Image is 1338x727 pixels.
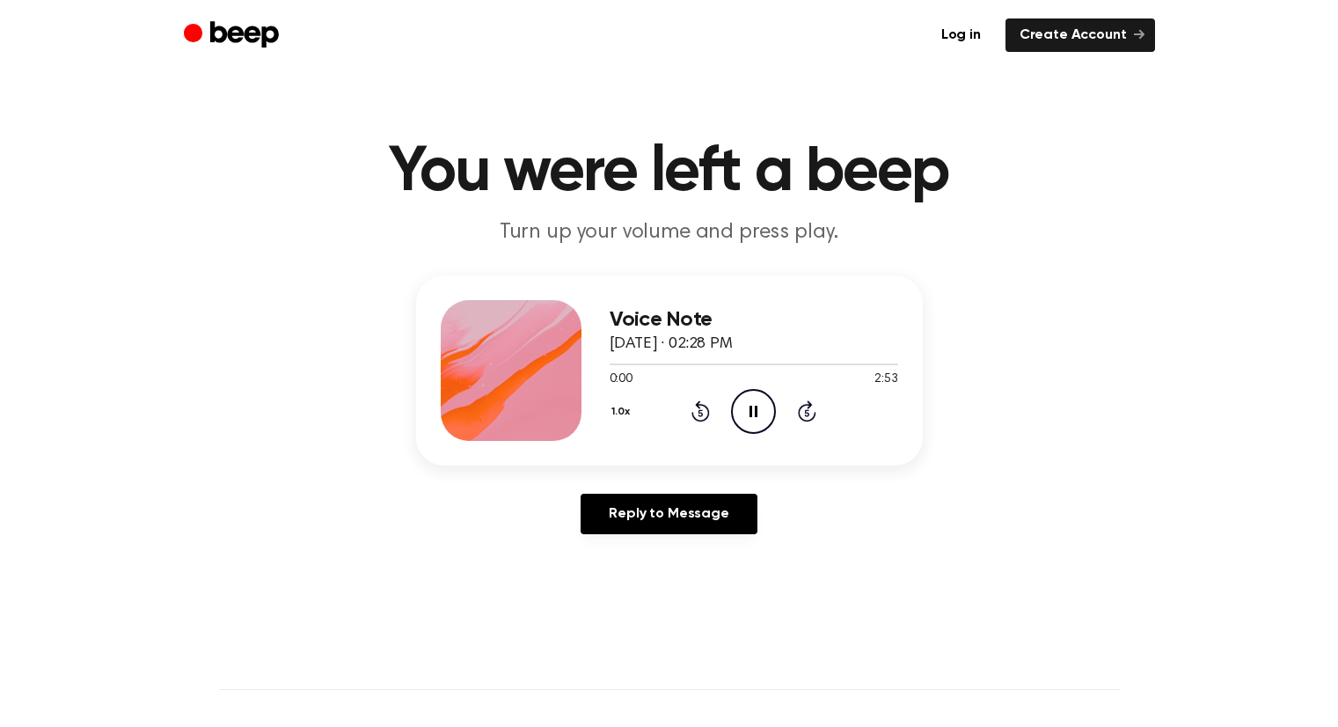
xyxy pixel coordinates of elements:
[610,397,637,427] button: 1.0x
[219,141,1120,204] h1: You were left a beep
[1005,18,1155,52] a: Create Account
[610,336,733,352] span: [DATE] · 02:28 PM
[610,308,898,332] h3: Voice Note
[610,371,632,389] span: 0:00
[874,371,897,389] span: 2:53
[581,494,757,534] a: Reply to Message
[927,18,995,52] a: Log in
[184,18,283,53] a: Beep
[332,218,1007,247] p: Turn up your volume and press play.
